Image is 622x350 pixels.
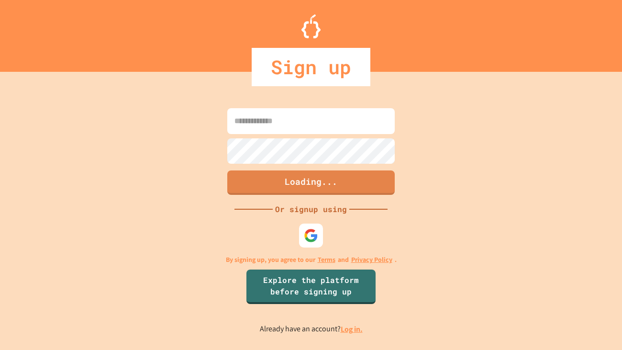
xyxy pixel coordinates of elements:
[246,270,376,304] a: Explore the platform before signing up
[304,228,318,243] img: google-icon.svg
[273,203,349,215] div: Or signup using
[318,255,335,265] a: Terms
[226,255,397,265] p: By signing up, you agree to our and .
[260,323,363,335] p: Already have an account?
[351,255,392,265] a: Privacy Policy
[252,48,370,86] div: Sign up
[227,170,395,195] button: Loading...
[301,14,321,38] img: Logo.svg
[341,324,363,334] a: Log in.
